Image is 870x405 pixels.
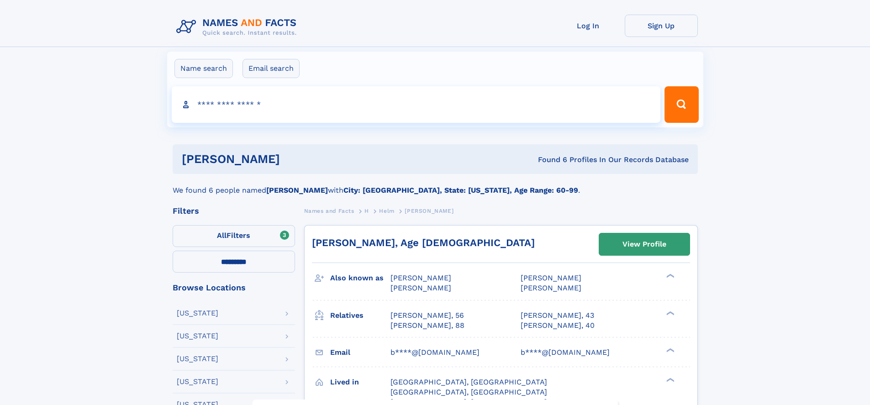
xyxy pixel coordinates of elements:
[173,174,698,196] div: We found 6 people named with .
[330,374,390,390] h3: Lived in
[304,205,354,216] a: Names and Facts
[390,378,547,386] span: [GEOGRAPHIC_DATA], [GEOGRAPHIC_DATA]
[217,231,227,240] span: All
[409,155,689,165] div: Found 6 Profiles In Our Records Database
[177,378,218,385] div: [US_STATE]
[664,377,675,383] div: ❯
[330,345,390,360] h3: Email
[521,274,581,282] span: [PERSON_NAME]
[521,284,581,292] span: [PERSON_NAME]
[390,310,464,321] a: [PERSON_NAME], 56
[390,284,451,292] span: [PERSON_NAME]
[552,15,625,37] a: Log In
[182,153,409,165] h1: [PERSON_NAME]
[379,205,394,216] a: Helm
[390,321,464,331] a: [PERSON_NAME], 88
[330,308,390,323] h3: Relatives
[405,208,453,214] span: [PERSON_NAME]
[390,388,547,396] span: [GEOGRAPHIC_DATA], [GEOGRAPHIC_DATA]
[177,332,218,340] div: [US_STATE]
[664,86,698,123] button: Search Button
[364,208,369,214] span: H
[622,234,666,255] div: View Profile
[343,186,578,195] b: City: [GEOGRAPHIC_DATA], State: [US_STATE], Age Range: 60-99
[243,59,300,78] label: Email search
[173,207,295,215] div: Filters
[172,86,661,123] input: search input
[266,186,328,195] b: [PERSON_NAME]
[177,355,218,363] div: [US_STATE]
[521,310,594,321] a: [PERSON_NAME], 43
[173,225,295,247] label: Filters
[173,15,304,39] img: Logo Names and Facts
[177,310,218,317] div: [US_STATE]
[625,15,698,37] a: Sign Up
[390,274,451,282] span: [PERSON_NAME]
[364,205,369,216] a: H
[664,347,675,353] div: ❯
[599,233,690,255] a: View Profile
[664,310,675,316] div: ❯
[312,237,535,248] a: [PERSON_NAME], Age [DEMOGRAPHIC_DATA]
[664,273,675,279] div: ❯
[379,208,394,214] span: Helm
[521,321,595,331] a: [PERSON_NAME], 40
[330,270,390,286] h3: Also known as
[173,284,295,292] div: Browse Locations
[174,59,233,78] label: Name search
